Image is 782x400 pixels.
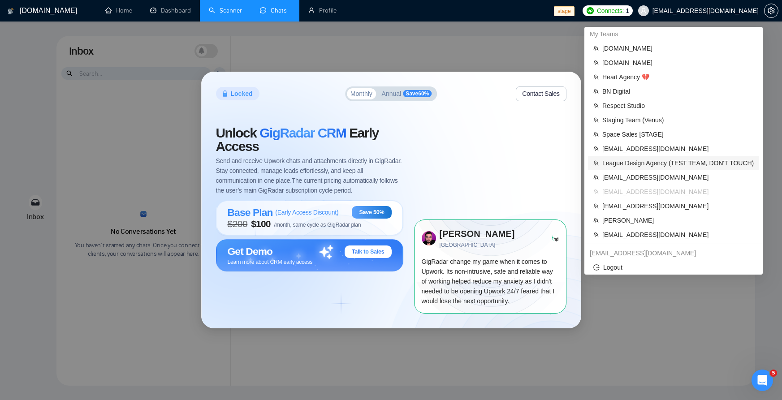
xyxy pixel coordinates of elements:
[602,201,754,211] span: [EMAIL_ADDRESS][DOMAIN_NAME]
[602,101,754,111] span: Respect Studio
[8,4,14,18] img: logo
[382,90,402,97] span: Annual
[593,218,599,223] span: team
[422,258,555,305] span: GigRadar change my game when it comes to Upwork. Its non-intrusive, safe and reliable way of work...
[216,239,403,275] button: Get DemoTalk to SalesLearn more about CRM early access
[228,219,248,229] span: $ 200
[640,8,647,14] span: user
[593,74,599,80] span: team
[602,172,754,182] span: [EMAIL_ADDRESS][DOMAIN_NAME]
[593,132,599,137] span: team
[593,160,599,166] span: team
[593,232,599,237] span: team
[597,6,624,16] span: Connects:
[593,117,599,123] span: team
[260,7,290,14] a: messageChats
[352,248,385,255] span: Talk to Sales
[593,146,599,151] span: team
[587,7,594,14] img: upwork-logo.png
[602,115,754,125] span: Staging Team (Venus)
[602,86,754,96] span: BN Digital
[216,200,403,239] button: Base Plan(Early Access Discount)Save 50%$200$100/month, same cycle as GigRadar plan
[347,88,376,99] button: Monthly
[602,158,754,168] span: League Design Agency (TEST TEAM, DON'T TOUCH)
[602,144,754,154] span: [EMAIL_ADDRESS][DOMAIN_NAME]
[403,90,432,97] span: Save 60 %
[593,103,599,108] span: team
[752,370,773,391] iframe: Intercom live chat
[602,43,754,53] span: [DOMAIN_NAME]
[440,229,515,239] strong: [PERSON_NAME]
[274,222,361,228] span: /month, same cycle as GigRadar plan
[231,89,253,99] span: Locked
[216,126,403,153] span: Unlock Early Access
[764,4,778,18] button: setting
[228,245,273,258] span: Get Demo
[105,7,132,14] a: homeHome
[422,231,436,245] img: 73x73.png
[378,88,436,99] button: AnnualSave60%
[440,241,552,249] span: [GEOGRAPHIC_DATA]
[593,46,599,51] span: team
[554,6,574,16] span: stage
[552,235,558,241] img: Trust Pilot
[602,129,754,139] span: Space Sales [STAGE]
[228,206,273,219] span: Base Plan
[359,209,384,216] span: Save 50%
[275,209,338,216] span: ( Early Access Discount )
[228,259,313,265] span: Learn more about CRM early access
[251,219,270,229] span: $ 100
[516,86,566,101] button: Contact Sales
[602,58,754,68] span: [DOMAIN_NAME]
[593,264,600,271] span: logout
[602,230,754,240] span: [EMAIL_ADDRESS][DOMAIN_NAME]
[593,203,599,209] span: team
[764,7,778,14] a: setting
[209,7,242,14] a: searchScanner
[150,7,191,14] a: dashboardDashboard
[602,215,754,225] span: [PERSON_NAME]
[593,60,599,65] span: team
[593,89,599,94] span: team
[593,175,599,180] span: team
[593,189,599,194] span: team
[216,156,403,195] span: Send and receive Upwork chats and attachments directly in GigRadar. Stay connected, manage leads ...
[593,262,754,272] span: Logout
[626,6,629,16] span: 1
[584,27,763,41] div: My Teams
[584,246,763,260] div: arief.rahman@gigradar.io
[602,187,754,197] span: [EMAIL_ADDRESS][DOMAIN_NAME]
[308,7,337,14] a: userProfile
[259,125,346,140] span: GigRadar CRM
[770,370,777,377] span: 5
[602,72,754,82] span: Heart Agency 💔
[350,90,372,97] span: Monthly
